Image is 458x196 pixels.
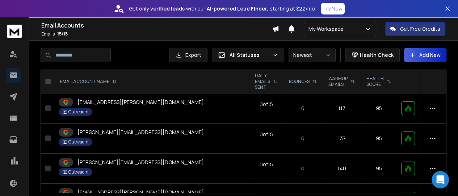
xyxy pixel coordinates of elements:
img: logo [7,25,22,38]
p: Get only with our starting at $22/mo [129,5,315,12]
p: DAILY EMAILS SENT [255,73,270,90]
button: Newest [289,48,336,62]
div: 0 of 15 [260,161,273,168]
div: Open Intercom Messenger [432,171,449,188]
p: 0 [287,165,318,172]
td: 117 [323,93,361,124]
p: [PERSON_NAME][EMAIL_ADDRESS][DOMAIN_NAME] [77,159,204,166]
td: 95 [361,154,397,184]
p: 0 [287,135,318,142]
div: EMAIL ACCOUNT NAME [60,79,117,84]
div: 0 of 15 [260,131,273,138]
p: Get Free Credits [400,25,440,33]
p: Emails : [41,31,272,37]
button: Export [169,48,207,62]
p: WARMUP EMAILS [328,76,348,87]
td: 140 [323,154,361,184]
p: BOUNCES [289,79,310,84]
td: 137 [323,124,361,154]
p: HEALTH SCORE [366,76,384,87]
p: [EMAIL_ADDRESS][PERSON_NAME][DOMAIN_NAME] [77,99,204,106]
button: Health Check [345,48,400,62]
p: [PERSON_NAME][EMAIL_ADDRESS][DOMAIN_NAME] [77,129,204,136]
p: [EMAIL_ADDRESS][PERSON_NAME][DOMAIN_NAME] [77,189,204,196]
p: My Workspace [308,25,346,33]
p: Outreach! [68,109,88,115]
p: Try Now [323,5,343,12]
h1: Email Accounts [41,21,272,30]
strong: verified leads [150,5,185,12]
td: 95 [361,124,397,154]
p: 0 [287,105,318,112]
button: Get Free Credits [385,22,445,36]
p: Outreach! [68,139,88,145]
span: 15 / 15 [57,31,68,37]
button: Add New [404,48,446,62]
button: Try Now [321,3,345,14]
p: All Statuses [230,51,269,59]
p: Health Check [360,51,394,59]
td: 95 [361,93,397,124]
p: Outreach! [68,169,88,175]
strong: AI-powered Lead Finder, [207,5,268,12]
div: 0 of 15 [260,101,273,108]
